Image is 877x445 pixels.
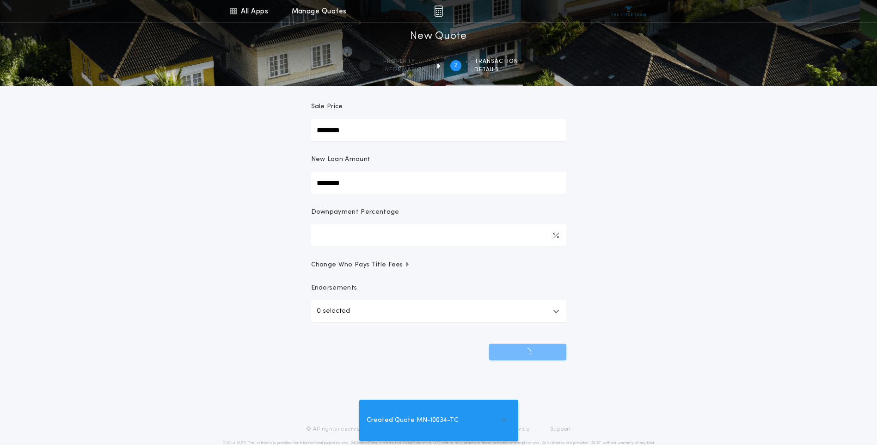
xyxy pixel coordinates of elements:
p: 0 selected [317,306,350,317]
p: New Loan Amount [311,155,371,164]
input: Downpayment Percentage [311,224,566,247]
h2: 2 [454,62,457,69]
button: Change Who Pays Title Fees [311,260,566,270]
span: details [474,66,518,74]
p: Sale Price [311,102,343,111]
img: vs-icon [611,6,646,16]
span: Change Who Pays Title Fees [311,260,411,270]
span: Transaction [474,58,518,65]
h1: New Quote [410,29,466,44]
span: Property [383,58,426,65]
p: Endorsements [311,284,566,293]
span: Created Quote MN-10034-TC [367,415,459,426]
p: Downpayment Percentage [311,208,399,217]
input: Sale Price [311,119,566,141]
button: 0 selected [311,300,566,322]
img: img [434,6,443,17]
input: New Loan Amount [311,172,566,194]
span: information [383,66,426,74]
